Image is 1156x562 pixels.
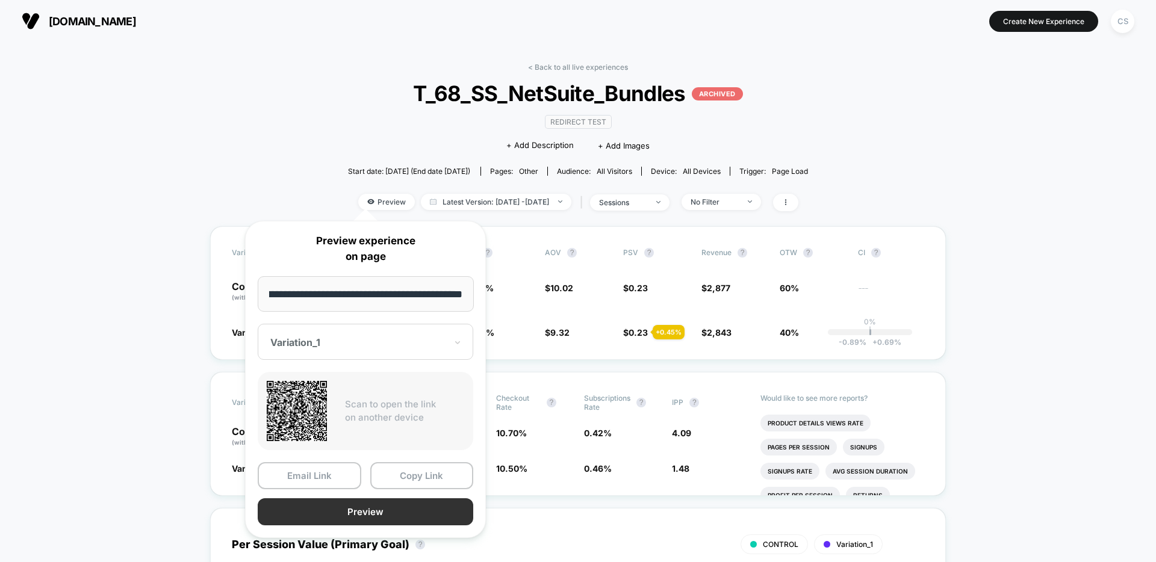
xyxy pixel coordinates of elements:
[597,167,632,176] span: All Visitors
[672,398,683,407] span: IPP
[701,283,730,293] span: $
[656,201,660,203] img: end
[49,15,136,28] span: [DOMAIN_NAME]
[872,338,877,347] span: +
[683,167,721,176] span: all devices
[623,248,638,257] span: PSV
[760,439,837,455] li: Pages Per Session
[550,327,570,338] span: 9.32
[18,11,140,31] button: [DOMAIN_NAME]
[739,167,808,176] div: Trigger:
[760,415,871,431] li: Product Details Views Rate
[558,200,562,203] img: end
[858,285,924,302] span: ---
[707,283,730,293] span: 2,877
[584,428,612,438] span: 0.42 %
[760,463,819,480] li: Signups Rate
[490,167,538,176] div: Pages:
[348,167,470,176] span: Start date: [DATE] (End date [DATE])
[1107,9,1138,34] button: CS
[803,248,813,258] button: ?
[760,487,840,504] li: Profit Per Session
[623,327,648,338] span: $
[748,200,752,203] img: end
[599,198,647,207] div: sessions
[641,167,730,176] span: Device:
[557,167,632,176] div: Audience:
[707,327,732,338] span: 2,843
[258,233,473,264] p: Preview experience on page
[358,194,415,210] span: Preview
[232,427,308,447] p: Control
[545,115,612,129] span: Redirect Test
[345,398,464,425] p: Scan to open the link on another device
[519,167,538,176] span: other
[232,439,286,446] span: (without changes)
[843,439,884,455] li: Signups
[672,428,691,438] span: 4.09
[232,394,298,412] span: Variation
[528,63,628,72] a: < Back to all live experiences
[623,283,648,293] span: $
[846,487,890,504] li: Returns
[577,194,590,211] span: |
[780,248,846,258] span: OTW
[780,327,799,338] span: 40%
[545,327,570,338] span: $
[701,248,732,257] span: Revenue
[825,463,915,480] li: Avg Session Duration
[22,12,40,30] img: Visually logo
[691,197,739,206] div: No Filter
[636,398,646,407] button: ?
[496,428,527,438] span: 10.70 %
[430,199,437,205] img: calendar
[629,327,648,338] span: 0.23
[836,540,873,549] span: Variation_1
[1111,10,1134,33] div: CS
[584,394,630,412] span: Subscriptions Rate
[738,248,747,258] button: ?
[780,283,799,293] span: 60%
[858,248,924,258] span: CI
[258,498,473,525] button: Preview
[232,463,276,474] span: Variation_1
[545,283,573,293] span: $
[864,317,876,326] p: 0%
[232,327,276,338] span: Variation_1
[866,338,901,347] span: 0.69 %
[598,141,650,150] span: + Add Images
[496,394,541,412] span: Checkout Rate
[547,398,556,407] button: ?
[371,81,785,106] span: T_68_SS_NetSuite_Bundles
[692,87,743,100] p: ARCHIVED
[644,248,654,258] button: ?
[772,167,808,176] span: Page Load
[370,462,474,489] button: Copy Link
[506,140,574,152] span: + Add Description
[232,282,298,302] p: Control
[232,294,286,301] span: (without changes)
[550,283,573,293] span: 10.02
[701,327,732,338] span: $
[760,394,925,403] p: Would like to see more reports?
[584,463,612,474] span: 0.46 %
[989,11,1098,32] button: Create New Experience
[629,283,648,293] span: 0.23
[567,248,577,258] button: ?
[496,463,527,474] span: 10.50 %
[689,398,699,407] button: ?
[232,248,298,258] span: Variation
[871,248,881,258] button: ?
[839,338,866,347] span: -0.89 %
[869,326,871,335] p: |
[545,248,561,257] span: AOV
[421,194,571,210] span: Latest Version: [DATE] - [DATE]
[653,325,685,339] div: + 0.45 %
[672,463,689,474] span: 1.48
[258,462,361,489] button: Email Link
[763,540,798,549] span: CONTROL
